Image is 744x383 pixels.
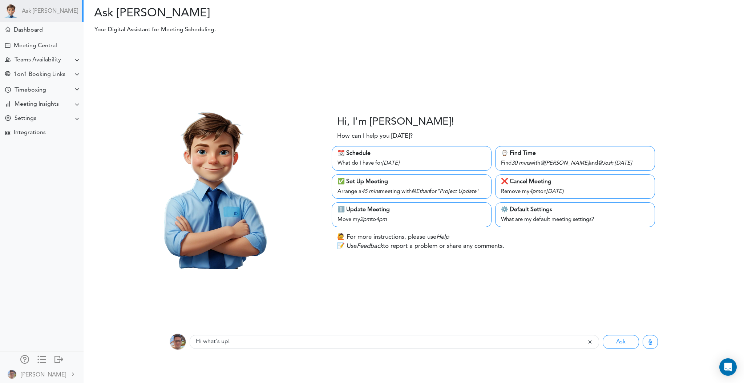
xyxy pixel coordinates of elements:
[5,130,10,136] div: TEAMCAL AI Workflow Apps
[14,71,65,78] div: 1on1 Booking Links
[357,243,383,249] i: Feedback
[1,366,83,382] a: [PERSON_NAME]
[501,149,649,158] div: ⌚️ Find Time
[15,115,36,122] div: Settings
[615,161,632,166] i: [DATE]
[529,189,540,194] i: 4pm
[5,43,10,48] div: Create Meeting
[5,87,11,94] div: Time Your Goals
[89,7,408,20] h2: Ask [PERSON_NAME]
[603,335,639,349] button: Ask
[20,355,29,362] div: Manage Members and Externals
[719,358,737,376] div: Open Intercom Messenger
[337,186,486,196] div: Arrange a meeting with for
[546,189,563,194] i: [DATE]
[37,355,46,365] a: Change side menu
[501,186,649,196] div: Remove my on
[360,217,371,222] i: 2pm
[337,205,486,214] div: ℹ️ Update Meeting
[337,233,449,242] p: 🙋 For more instructions, please use
[337,177,486,186] div: ✅ Set Up Meeting
[5,71,10,78] div: Share Meeting Link
[361,189,380,194] i: 45 mins
[14,27,43,34] div: Dashboard
[501,214,649,224] div: What are my default meeting settings?
[4,4,18,18] img: Powered by TEAMCAL AI
[337,214,486,224] div: Move my to
[126,98,296,269] img: Theo.png
[20,355,29,365] a: Manage Members and Externals
[14,43,57,49] div: Meeting Central
[437,189,479,194] i: "Project Update"
[14,129,46,136] div: Integrations
[15,101,59,108] div: Meeting Insights
[15,87,46,94] div: Timeboxing
[501,158,649,168] div: Find with and
[511,161,530,166] i: 30 mins
[337,116,454,129] h3: Hi, I'm [PERSON_NAME]!
[37,355,46,362] div: Show only icons
[15,57,61,64] div: Teams Availability
[436,234,449,240] i: Help
[501,177,649,186] div: ❌ Cancel Meeting
[8,370,16,379] img: 9Bcb3JAAAABklEQVQDAAUOJtYnTEKTAAAAAElFTkSuQmCC
[5,27,10,32] div: Meeting Dashboard
[382,161,399,166] i: [DATE]
[501,205,649,214] div: ⚙️ Default Settings
[21,371,66,379] div: [PERSON_NAME]
[412,189,430,194] i: @Ethan
[54,355,63,362] div: Log out
[337,132,413,141] p: How can I help you [DATE]?
[337,242,504,251] p: 📝 Use to report a problem or share any comments.
[376,217,387,222] i: 4pm
[598,161,613,166] i: @Josh
[540,161,589,166] i: @[PERSON_NAME]
[170,334,186,350] img: 9k=
[337,149,486,158] div: 📆 Schedule
[89,25,552,34] p: Your Digital Assistant for Meeting Scheduling.
[22,8,78,15] a: Ask [PERSON_NAME]
[337,158,486,168] div: What do I have for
